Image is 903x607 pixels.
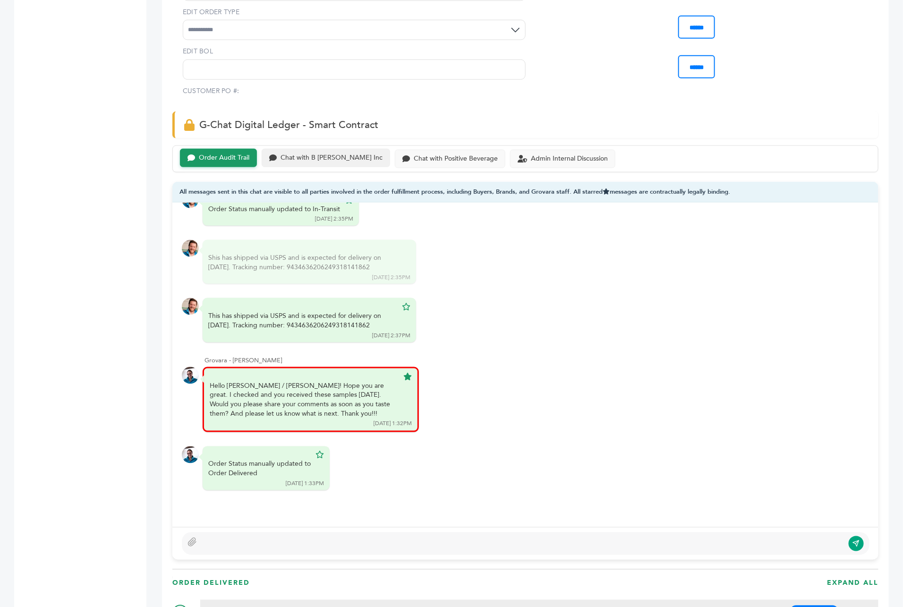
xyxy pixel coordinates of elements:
[210,382,399,419] div: Hello [PERSON_NAME] / [PERSON_NAME]! Hope you are great. I checked and you received these samples...
[372,332,410,340] div: [DATE] 2:37PM
[183,47,526,56] label: EDIT BOL
[204,357,869,365] div: Grovara - [PERSON_NAME]
[281,154,383,162] div: Chat with B [PERSON_NAME] Inc
[172,182,878,203] div: All messages sent in this chat are visible to all parties involved in the order fulfillment proce...
[199,118,378,132] span: G-Chat Digital Ledger - Smart Contract
[374,420,412,428] div: [DATE] 1:32PM
[372,274,410,282] div: [DATE] 2:35PM
[208,460,311,478] div: Order Status manually updated to Order Delivered
[208,253,397,272] div: Shis has shipped via USPS and is expected for delivery on [DATE]. Tracking number: 94346362062493...
[183,8,526,17] label: EDIT ORDER TYPE
[199,154,249,162] div: Order Audit Trail
[172,579,250,588] h3: ORDER DElIVERED
[208,311,397,330] div: This has shipped via USPS and is expected for delivery on [DATE]. Tracking number: 94346362062493...
[827,579,878,588] h3: EXPAND ALL
[315,215,353,223] div: [DATE] 2:35PM
[414,155,498,163] div: Chat with Positive Beverage
[531,155,608,163] div: Admin Internal Discussion
[183,86,239,96] label: CUSTOMER PO #:
[208,205,340,214] div: Order Status manually updated to In-Transit
[286,480,324,488] div: [DATE] 1:33PM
